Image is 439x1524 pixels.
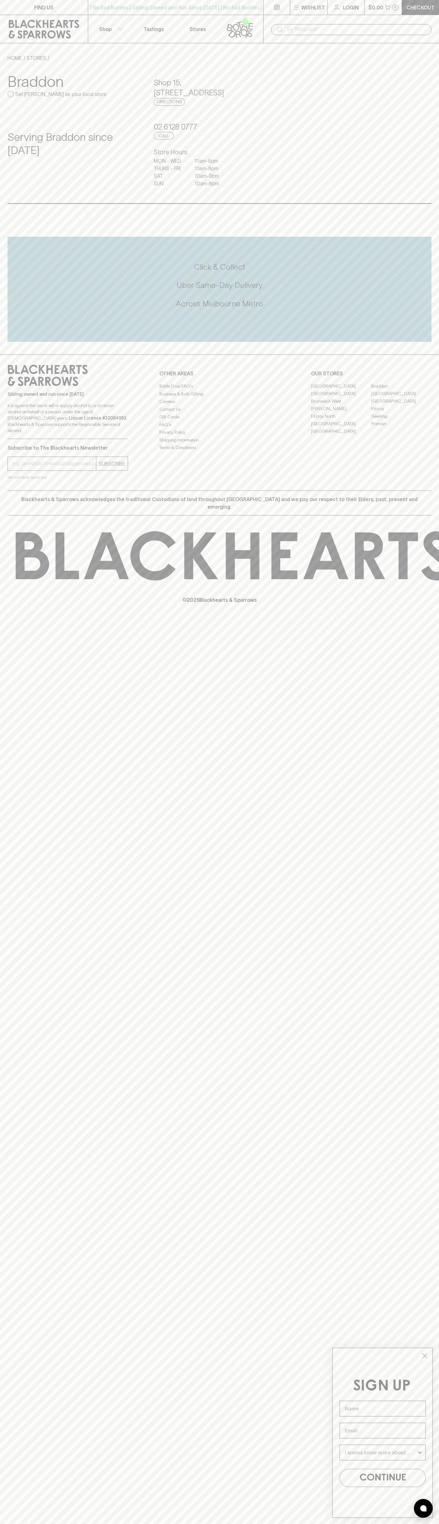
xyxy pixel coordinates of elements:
[195,180,226,187] p: 10am - 8pm
[340,1469,426,1487] button: CONTINUE
[311,382,371,390] a: [GEOGRAPHIC_DATA]
[371,412,431,420] a: Geelong
[286,24,426,34] input: Try "Pinot noir"
[159,405,280,413] a: Contact Us
[345,1445,417,1460] input: I wanna know more about...
[8,391,128,397] p: Sibling owned and run since [DATE]
[311,390,371,397] a: [GEOGRAPHIC_DATA]
[159,413,280,421] a: Gift Cards
[159,370,280,377] p: OTHER AREAS
[159,390,280,398] a: Business & Bulk Gifting
[353,1379,410,1394] span: SIGN UP
[371,420,431,427] a: Prahran
[371,390,431,397] a: [GEOGRAPHIC_DATA]
[420,1505,426,1511] img: bubble-icon
[406,4,435,11] p: Checkout
[154,122,285,132] h5: 02 6128 0777
[34,4,54,11] p: FIND US
[371,382,431,390] a: Braddon
[99,460,125,468] p: SUBSCRIBE
[419,1350,430,1361] button: Close dialog
[417,1445,423,1460] button: Show Options
[311,427,371,435] a: [GEOGRAPHIC_DATA]
[154,78,285,98] h5: Shop 15 , [STREET_ADDRESS]
[8,73,139,90] h3: Braddon
[340,1423,426,1438] input: Email
[8,55,22,61] a: HOME
[159,436,280,444] a: Shipping Information
[154,157,185,165] p: MON - WED
[27,55,46,61] a: STORES
[311,397,371,405] a: Brunswick West
[190,25,206,33] p: Stores
[8,280,431,290] h5: Uber Same-Day Delivery
[311,405,371,412] a: [PERSON_NAME]
[69,415,126,421] strong: Liquor License #32064953
[301,4,325,11] p: Wishlist
[195,172,226,180] p: 10am - 9pm
[311,420,371,427] a: [GEOGRAPHIC_DATA]
[326,1341,439,1524] div: FLYOUT Form
[8,444,128,452] p: Subscribe to The Blackhearts Newsletter
[132,15,176,43] a: Tastings
[8,262,431,272] h5: Click & Collect
[159,398,280,405] a: Careers
[311,370,431,377] p: OUR STORES
[8,131,139,157] h4: Serving Braddon since [DATE]
[394,6,396,9] p: 0
[159,429,280,436] a: Privacy Policy
[154,180,185,187] p: SUN
[311,412,371,420] a: Fitzroy North
[154,132,174,140] a: Call
[159,383,280,390] a: Bottle Drop FAQ's
[154,165,185,172] p: THURS - FRI
[88,15,132,43] button: Shop
[154,147,285,157] h6: Store Hours
[15,90,106,98] p: Set [PERSON_NAME] as your local store
[8,237,431,342] div: Call to action block
[176,15,220,43] a: Stores
[12,495,427,511] p: Blackhearts & Sparrows acknowledges the traditional Custodians of land throughout [GEOGRAPHIC_DAT...
[371,397,431,405] a: [GEOGRAPHIC_DATA]
[195,157,226,165] p: 11am - 8pm
[154,98,185,106] a: Directions
[13,459,96,469] input: e.g. jane@blackheartsandsparrows.com.au
[371,405,431,412] a: Fitzroy
[96,457,128,470] button: SUBSCRIBE
[8,402,128,434] p: It is against the law to sell or supply alcohol to, or to obtain alcohol on behalf of a person un...
[340,1401,426,1416] input: Name
[343,4,359,11] p: Login
[8,474,128,480] p: We will never spam you
[195,165,226,172] p: 11am - 9pm
[159,444,280,452] a: Terms & Conditions
[99,25,112,33] p: Shop
[8,299,431,309] h5: Across Melbourne Metro
[159,421,280,428] a: FAQ's
[144,25,164,33] p: Tastings
[154,172,185,180] p: SAT
[368,4,383,11] p: $0.00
